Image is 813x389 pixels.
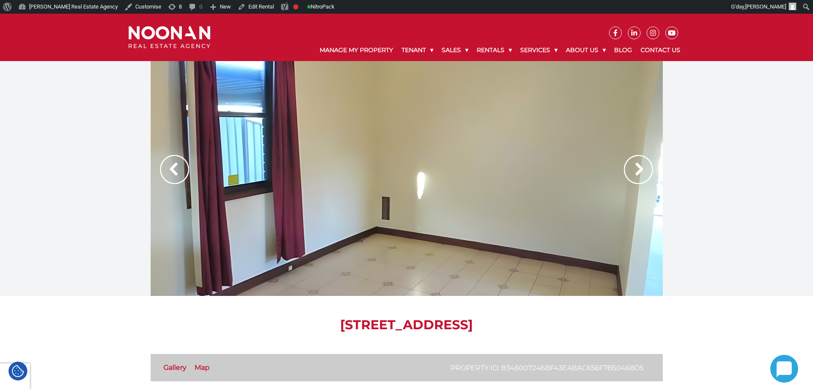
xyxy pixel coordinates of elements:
a: About Us [562,39,610,61]
a: Tenant [397,39,437,61]
div: Cookie Settings [9,362,27,380]
a: Map [195,363,210,371]
a: Blog [610,39,636,61]
a: Rentals [472,39,516,61]
img: Arrow slider [160,155,189,184]
p: Property ID: b346007246bf43eabac656f7b50468d5 [451,363,644,373]
h1: [STREET_ADDRESS] [151,317,663,333]
span: [PERSON_NAME] [745,3,786,10]
a: Gallery [163,363,186,371]
a: Sales [437,39,472,61]
a: Manage My Property [315,39,397,61]
div: Focus keyphrase not set [293,4,298,9]
a: Contact Us [636,39,685,61]
img: Noonan Real Estate Agency [128,26,210,49]
img: Arrow slider [624,155,653,184]
a: Services [516,39,562,61]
